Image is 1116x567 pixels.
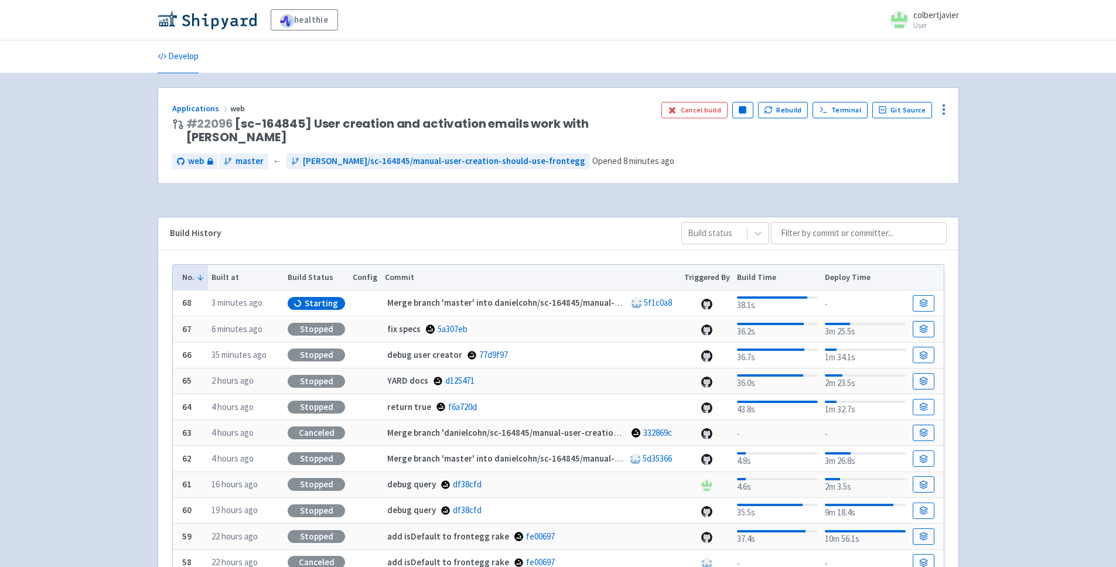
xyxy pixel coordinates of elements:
[182,401,192,412] b: 64
[737,398,817,416] div: 43.8s
[825,346,905,364] div: 1m 34.1s
[737,294,817,312] div: 38.1s
[288,478,345,491] div: Stopped
[825,450,905,468] div: 3m 26.8s
[913,22,959,29] small: User
[661,102,728,118] button: Cancel build
[182,531,192,542] b: 59
[913,503,934,519] a: Build Details
[381,265,680,291] th: Commit
[288,323,345,336] div: Stopped
[913,476,934,493] a: Build Details
[305,298,338,309] span: Starting
[737,320,817,339] div: 36.2s
[211,427,254,438] time: 4 hours ago
[288,349,345,361] div: Stopped
[771,222,947,244] input: Filter by commit or committer...
[680,265,733,291] th: Triggered By
[387,297,755,308] strong: Merge branch 'master' into danielcohn/sc-164845/manual-user-creation-should-use-frontegg
[211,349,267,360] time: 35 minutes ago
[913,9,959,21] span: colbertjavier
[182,297,192,308] b: 68
[211,531,258,542] time: 22 hours ago
[211,401,254,412] time: 4 hours ago
[186,115,233,132] a: #22096
[825,372,905,390] div: 2m 23.5s
[737,450,817,468] div: 4.8s
[387,504,436,515] strong: debug query
[172,153,218,169] a: web
[211,453,254,464] time: 4 hours ago
[284,265,349,291] th: Build Status
[737,346,817,364] div: 36.7s
[211,375,254,386] time: 2 hours ago
[821,265,909,291] th: Deploy Time
[913,295,934,312] a: Build Details
[211,479,258,490] time: 16 hours ago
[913,321,934,337] a: Build Details
[445,375,475,386] a: d125471
[623,155,674,166] time: 8 minutes ago
[186,117,653,144] span: [sc-164845] User creation and activation emails work with [PERSON_NAME]
[230,103,247,114] span: web
[387,323,421,334] strong: fix specs
[737,372,817,390] div: 36.0s
[453,479,482,490] a: df38cfd
[913,528,934,545] a: Build Details
[211,504,258,515] time: 19 hours ago
[737,501,817,520] div: 35.5s
[448,401,477,412] a: f6a720d
[349,265,381,291] th: Config
[182,453,192,464] b: 62
[913,347,934,363] a: Build Details
[387,375,428,386] strong: YARD docs
[182,427,192,438] b: 63
[813,102,867,118] a: Terminal
[913,373,934,390] a: Build Details
[211,297,262,308] time: 3 minutes ago
[825,501,905,520] div: 9m 18.4s
[182,375,192,386] b: 65
[737,476,817,494] div: 4.6s
[872,102,933,118] a: Git Source
[219,153,268,169] a: master
[170,227,663,240] div: Build History
[438,323,467,334] a: 5a307eb
[236,155,264,168] span: master
[825,476,905,494] div: 2m 3.5s
[825,398,905,416] div: 1m 32.7s
[172,103,230,114] a: Applications
[387,453,755,464] strong: Merge branch 'master' into danielcohn/sc-164845/manual-user-creation-should-use-frontegg
[288,452,345,465] div: Stopped
[883,11,959,29] a: colbertjavier User
[211,323,262,334] time: 6 minutes ago
[182,504,192,515] b: 60
[825,528,905,546] div: 10m 56.1s
[288,504,345,517] div: Stopped
[158,11,257,29] img: Shipyard logo
[479,349,508,360] a: 77d9f97
[158,40,199,73] a: Develop
[387,479,436,490] strong: debug query
[188,155,204,168] span: web
[182,479,192,490] b: 61
[913,425,934,441] a: Build Details
[737,528,817,546] div: 37.4s
[271,9,338,30] a: healthie
[288,401,345,414] div: Stopped
[387,401,431,412] strong: return true
[913,399,934,415] a: Build Details
[286,153,590,169] a: [PERSON_NAME]/sc-164845/manual-user-creation-should-use-frontegg
[825,320,905,339] div: 3m 25.5s
[825,425,905,441] div: -
[288,426,345,439] div: Canceled
[643,427,672,438] a: 332869c
[208,265,284,291] th: Built at
[737,425,817,441] div: -
[526,531,555,542] a: fe00697
[288,375,345,388] div: Stopped
[303,155,585,168] span: [PERSON_NAME]/sc-164845/manual-user-creation-should-use-frontegg
[453,504,482,515] a: df38cfd
[387,531,509,542] strong: add isDefault to frontegg rake
[733,265,821,291] th: Build Time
